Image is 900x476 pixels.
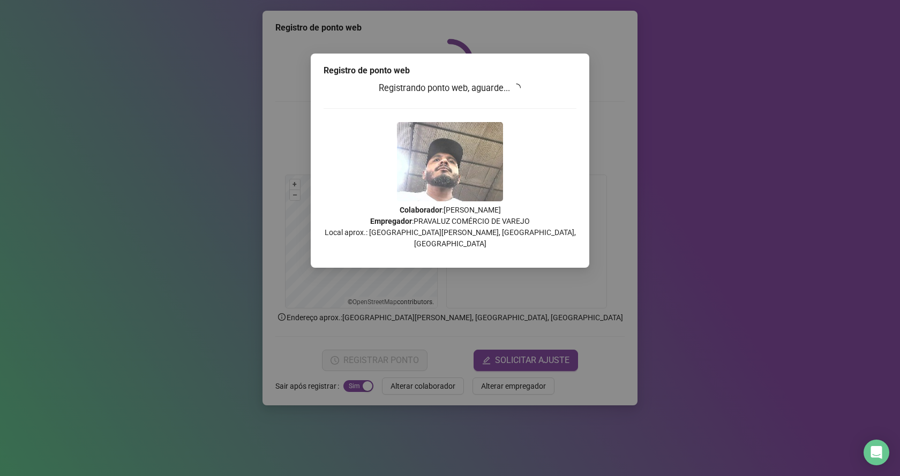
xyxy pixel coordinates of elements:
[864,440,889,465] div: Open Intercom Messenger
[324,64,576,77] div: Registro de ponto web
[324,81,576,95] h3: Registrando ponto web, aguarde...
[511,82,523,94] span: loading
[397,122,503,201] img: 2Q==
[370,217,412,225] strong: Empregador
[400,206,442,214] strong: Colaborador
[324,205,576,250] p: : [PERSON_NAME] : PRAVALUZ COMÉRCIO DE VAREJO Local aprox.: [GEOGRAPHIC_DATA][PERSON_NAME], [GEOG...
